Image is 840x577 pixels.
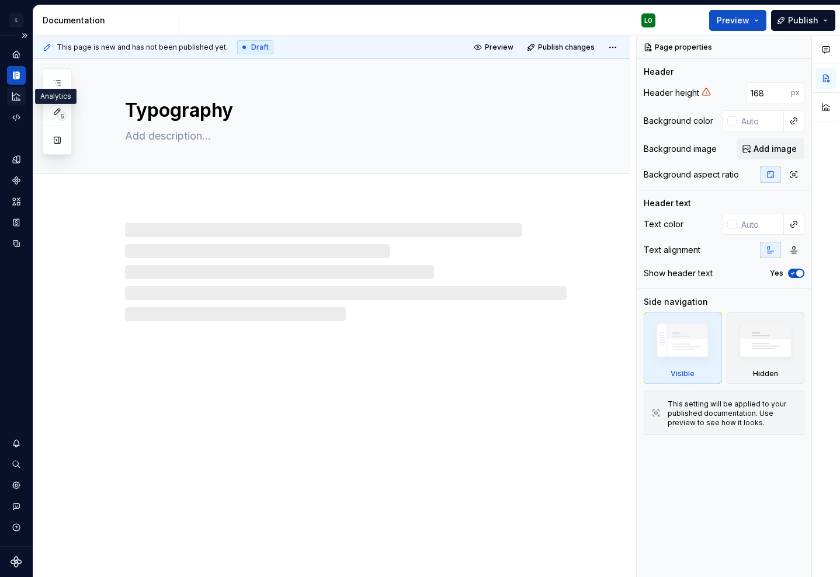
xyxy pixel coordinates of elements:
span: This page is new and has not been published yet. [57,43,228,52]
a: Documentation [7,66,26,85]
span: Preview [485,43,513,52]
label: Yes [770,269,783,278]
a: Analytics [7,87,26,106]
button: Preview [470,39,519,55]
p: px [791,88,800,98]
span: Preview [717,15,749,26]
button: Expand sidebar [16,27,33,44]
a: Design tokens [7,150,26,169]
input: Auto [737,110,784,131]
svg: Supernova Logo [11,556,22,568]
div: L [9,13,23,27]
a: Assets [7,192,26,211]
div: LO [644,16,652,25]
div: Side navigation [644,296,708,308]
span: Publish changes [538,43,595,52]
a: Home [7,45,26,64]
div: Analytics [35,89,77,104]
div: Text color [644,218,683,230]
div: Visible [671,369,695,378]
button: Contact support [7,497,26,516]
button: Search ⌘K [7,455,26,474]
div: Header [644,66,674,78]
a: Data sources [7,234,26,253]
div: Hidden [727,312,805,384]
a: Settings [7,476,26,495]
div: Background image [644,143,717,155]
a: Components [7,171,26,190]
div: Documentation [43,15,174,26]
button: Notifications [7,434,26,453]
div: Text alignment [644,244,700,256]
div: Background color [644,115,713,127]
input: Auto [746,82,791,103]
button: Publish changes [523,39,600,55]
div: Hidden [753,369,778,378]
a: Storybook stories [7,213,26,232]
span: Draft [251,43,269,52]
input: Auto [737,214,784,235]
div: Header text [644,197,691,209]
div: Background aspect ratio [644,169,739,180]
a: Code automation [7,108,26,127]
div: Show header text [644,267,713,279]
button: Add image [737,138,804,159]
div: Visible [644,312,722,384]
span: 5 [57,112,67,121]
button: L [2,8,30,33]
span: Add image [754,143,797,155]
div: Header height [644,87,699,99]
textarea: Typography [123,96,564,124]
button: Publish [771,10,835,31]
button: Preview [709,10,766,31]
span: Publish [788,15,818,26]
div: This setting will be applied to your published documentation. Use preview to see how it looks. [668,399,797,427]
